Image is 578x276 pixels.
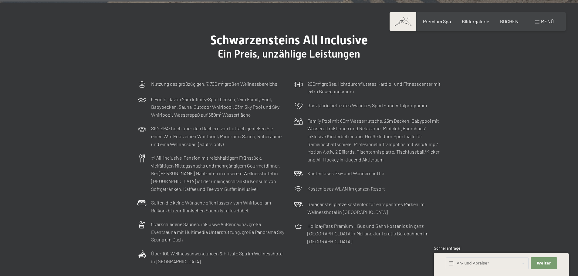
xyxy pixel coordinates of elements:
[151,199,285,214] p: Suiten die keine Wünsche offen lassen: vom Whirlpool am Balkon, bis zur finnischen Sauna ist alle...
[307,117,441,164] p: Family Pool mit 60m Wasserrutsche, 25m Becken, Babypool mit Wasserattraktionen und Relaxzone. Min...
[434,246,460,251] span: Schnellanfrage
[307,185,385,193] p: Kostenloses WLAN im ganzen Resort
[500,18,519,24] a: BUCHEN
[462,18,489,24] a: Bildergalerie
[423,18,451,24] a: Premium Spa
[537,261,551,266] span: Weiter
[151,154,285,193] p: ¾ All-inclusive-Pension mit reichhaltigem Frühstück, vielfältigen Mittagssnacks und mehrgängigem ...
[307,80,441,95] p: 200m² großes, lichtdurchflutetes Kardio- und Fitnesscenter mit extra Bewegungsraum
[151,125,285,148] p: SKY SPA: hoch über den Dächern von Luttach genießen Sie einen 23m Pool, einen Whirlpool, Panorama...
[218,48,360,60] span: Ein Preis, unzählige Leistungen
[151,250,285,265] p: Über 100 Wellnessanwendungen & Private Spa im Wellnesshotel in [GEOGRAPHIC_DATA]
[307,222,441,245] p: HolidayPass Premium + Bus und Bahn kostenlos in ganz [GEOGRAPHIC_DATA] + Mai und Juni gratis Berg...
[531,257,557,270] button: Weiter
[210,33,368,47] span: Schwarzensteins All Inclusive
[541,18,554,24] span: Menü
[151,80,277,88] p: Nutzung des großzügigen, 7.700 m² großen Wellnessbereichs
[307,101,427,109] p: Ganzjährig betreutes Wander-, Sport- und Vitalprogramm
[307,200,441,216] p: Garagenstellplätze kostenlos für entspanntes Parken im Wellnesshotel in [GEOGRAPHIC_DATA]
[151,95,285,119] p: 6 Pools, davon 25m Infinity-Sportbecken, 25m Family Pool, Babybecken, Sauna-Outdoor Whirlpool, 23...
[151,220,285,244] p: 8 verschiedene Saunen, inklusive Außensauna, große Eventsauna mit Multimedia Unterstützung, große...
[307,169,384,177] p: Kostenloses Ski- und Wandershuttle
